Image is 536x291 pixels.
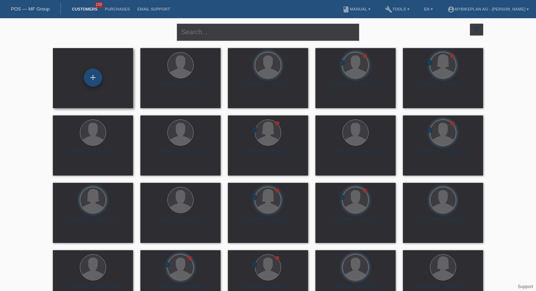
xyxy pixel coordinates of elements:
div: unconfirmed, pending [251,261,258,269]
i: book [342,6,350,13]
i: error [251,261,258,268]
i: error [251,194,258,201]
i: error [164,261,170,268]
div: [PERSON_NAME] (46) [321,216,390,228]
input: Search... [177,24,359,41]
div: unconfirmed, pending [251,194,258,202]
div: unconfirmed, pending [251,127,258,134]
a: Support [518,284,533,289]
div: [PERSON_NAME] (24) [321,82,390,93]
i: filter_list [473,25,481,33]
div: [PERSON_NAME] (47) [146,82,215,93]
a: bookManual ▾ [339,7,374,11]
i: error [426,127,433,133]
span: 100 [95,2,104,8]
a: EN ▾ [420,7,436,11]
i: error [339,194,345,201]
a: POS — MF Group [11,6,50,12]
div: [PERSON_NAME] (36) [409,149,477,161]
div: [PERSON_NAME] (32) [59,216,127,228]
div: unconfirmed, pending [164,261,170,269]
a: Email Support [133,7,174,11]
div: [PERSON_NAME] (58) [59,149,127,161]
div: unconfirmed, pending [339,194,345,202]
div: [PERSON_NAME] (26) [409,216,477,228]
div: [PERSON_NAME] (51) [146,149,215,161]
i: error [251,127,258,133]
a: account_circleMybikeplan AG - [PERSON_NAME] ▾ [444,7,532,11]
i: build [385,6,392,13]
div: [PERSON_NAME] (51) [234,149,302,161]
i: error [339,59,345,66]
div: [PERSON_NAME] (42) [234,216,302,228]
div: [PERSON_NAME] (39) [146,216,215,228]
div: unconfirmed, pending [426,59,433,67]
a: Purchases [101,7,133,11]
div: [PERSON_NAME] (27) [409,82,477,93]
div: unconfirmed, pending [426,127,433,134]
a: buildTools ▾ [381,7,413,11]
div: [PERSON_NAME] (26) [234,82,302,93]
div: Add customer [84,71,102,84]
div: [PERSON_NAME] (33) [321,149,390,161]
div: unconfirmed, pending [339,59,345,67]
a: Customers [68,7,101,11]
i: account_circle [447,6,455,13]
i: error [426,59,433,66]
